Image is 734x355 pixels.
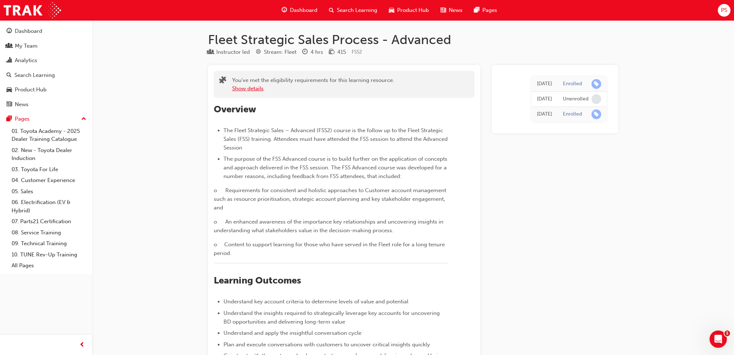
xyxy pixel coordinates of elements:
span: The purpose of the FSS Advanced course is to build further on the application of concepts and app... [223,156,449,179]
div: Analytics [15,56,37,65]
a: news-iconNews [435,3,468,18]
button: Pages [3,112,89,126]
span: news-icon [6,101,12,108]
a: car-iconProduct Hub [383,3,435,18]
div: Dashboard [15,27,42,35]
a: 09. Technical Training [9,238,89,249]
a: search-iconSearch Learning [323,3,383,18]
div: Enrolled [563,111,582,118]
a: 10. TUNE Rev-Up Training [9,249,89,260]
div: Stream [256,48,296,57]
span: money-icon [329,49,334,56]
h1: Fleet Strategic Sales Process - Advanced [208,32,618,48]
div: Stream: Fleet [264,48,296,56]
span: Overview [214,104,256,115]
button: DashboardMy TeamAnalyticsSearch LearningProduct HubNews [3,23,89,112]
div: Pages [15,115,30,123]
span: learningResourceType_INSTRUCTOR_LED-icon [208,49,213,56]
span: PS [721,6,727,14]
div: News [15,100,29,109]
div: Instructor led [216,48,250,56]
span: Product Hub [397,6,429,14]
span: Learning Outcomes [214,275,301,286]
span: up-icon [81,114,86,124]
span: prev-icon [79,341,85,350]
span: search-icon [6,72,12,79]
a: 08. Service Training [9,227,89,238]
span: Learning resource code [352,49,362,55]
span: learningRecordVerb_ENROLL-icon [591,79,601,89]
a: Analytics [3,54,89,67]
span: pages-icon [6,116,12,122]
span: news-icon [440,6,446,15]
div: Duration [302,48,323,57]
a: Search Learning [3,69,89,82]
div: Thu Mar 06 2025 14:27:29 GMT+1030 (Australian Central Daylight Time) [537,110,552,118]
a: 03. Toyota For Life [9,164,89,175]
span: Search Learning [337,6,377,14]
span: o Requirements for consistent and holistic approaches to Customer account management such as reso... [214,187,448,211]
span: Plan and execute conversations with customers to uncover critical insights quickly [223,341,430,348]
a: 02. New - Toyota Dealer Induction [9,145,89,164]
span: people-icon [6,43,12,49]
span: News [449,6,462,14]
span: o An enhanced awareness of the importance key relationships and uncovering insights in understand... [214,218,445,234]
span: o Content to support learning for those who have served in the Fleet role for a long tenure period. [214,241,446,256]
div: Unenrolled [563,96,588,103]
div: You've met the eligibility requirements for this learning resource. [232,76,394,92]
div: Wed Jun 04 2025 09:07:24 GMT+0930 (Australian Central Standard Time) [537,95,552,103]
span: car-icon [6,87,12,93]
div: Wed Jun 04 2025 09:08:23 GMT+0930 (Australian Central Standard Time) [537,80,552,88]
span: search-icon [329,6,334,15]
span: target-icon [256,49,261,56]
div: 415 [337,48,346,56]
div: My Team [15,42,38,50]
a: 07. Parts21 Certification [9,216,89,227]
div: Type [208,48,250,57]
div: Search Learning [14,71,55,79]
a: 04. Customer Experience [9,175,89,186]
a: 01. Toyota Academy - 2025 Dealer Training Catalogue [9,126,89,145]
a: News [3,98,89,111]
span: Understand key account criteria to determine levels of value and potential [223,298,408,305]
div: Product Hub [15,86,47,94]
a: Dashboard [3,25,89,38]
span: 1 [724,330,730,336]
img: Trak [4,2,61,18]
span: guage-icon [6,28,12,35]
span: guage-icon [282,6,287,15]
iframe: Intercom live chat [709,330,727,348]
a: My Team [3,39,89,53]
span: The Fleet Strategic Sales – Advanced (FSS2) course is the follow up to the Fleet Strategic Sales ... [223,127,449,151]
a: pages-iconPages [468,3,503,18]
a: 05. Sales [9,186,89,197]
div: 4 hrs [310,48,323,56]
a: guage-iconDashboard [276,3,323,18]
span: Pages [482,6,497,14]
span: pages-icon [474,6,479,15]
a: 06. Electrification (EV & Hybrid) [9,197,89,216]
span: clock-icon [302,49,308,56]
div: Enrolled [563,81,582,87]
button: PS [718,4,730,17]
span: learningRecordVerb_NONE-icon [591,94,601,104]
span: Understand and apply the insightful conversation cycle [223,330,361,336]
span: Dashboard [290,6,317,14]
span: chart-icon [6,57,12,64]
a: All Pages [9,260,89,271]
span: learningRecordVerb_ENROLL-icon [591,109,601,119]
span: puzzle-icon [219,77,226,85]
span: Understand the insights required to strategically leverage key accounts for uncovering BD opportu... [223,310,441,325]
div: Price [329,48,346,57]
span: car-icon [389,6,394,15]
a: Product Hub [3,83,89,96]
button: Show details [232,85,264,93]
